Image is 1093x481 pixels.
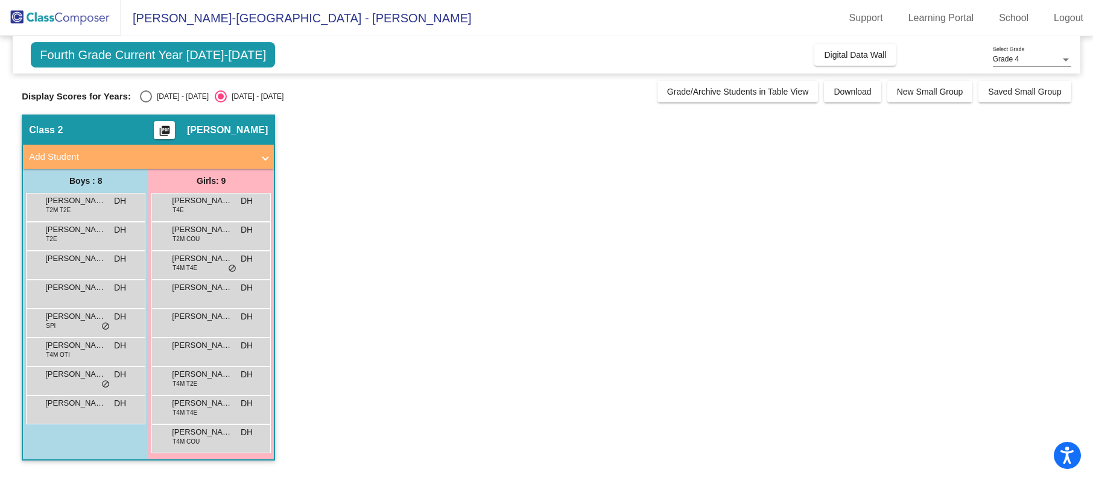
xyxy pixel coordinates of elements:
[228,264,236,274] span: do_not_disturb_alt
[814,44,896,66] button: Digital Data Wall
[45,195,106,207] span: [PERSON_NAME]
[23,169,148,193] div: Boys : 8
[897,87,963,96] span: New Small Group
[241,281,253,294] span: DH
[101,322,110,332] span: do_not_disturb_alt
[46,206,71,215] span: T2M T2E
[154,121,175,139] button: Print Students Details
[993,55,1019,63] span: Grade 4
[172,368,232,380] span: [PERSON_NAME]
[172,397,232,409] span: [PERSON_NAME]
[241,426,253,439] span: DH
[241,368,253,381] span: DH
[840,8,893,28] a: Support
[45,368,106,380] span: [PERSON_NAME]
[140,90,284,102] mat-radio-group: Select an option
[46,321,55,330] span: SPI
[657,81,819,102] button: Grade/Archive Students in Table View
[988,87,1061,96] span: Saved Small Group
[241,339,253,352] span: DH
[101,380,110,389] span: do_not_disturb_alt
[241,195,253,207] span: DH
[978,81,1071,102] button: Saved Small Group
[172,253,232,265] span: [PERSON_NAME]
[114,224,126,236] span: DH
[173,379,197,388] span: T4M T2E
[114,339,126,352] span: DH
[45,253,106,265] span: [PERSON_NAME]
[173,234,200,244] span: T2M COU
[157,125,172,142] mat-icon: picture_as_pdf
[187,124,268,136] span: [PERSON_NAME]
[824,81,881,102] button: Download
[173,206,183,215] span: T4E
[241,253,253,265] span: DH
[45,339,106,351] span: [PERSON_NAME]
[23,145,274,169] mat-expansion-panel-header: Add Student
[834,87,871,96] span: Download
[29,124,63,136] span: Class 2
[824,50,886,60] span: Digital Data Wall
[46,350,69,359] span: T4M OTI
[899,8,984,28] a: Learning Portal
[172,195,232,207] span: [PERSON_NAME]
[152,91,209,102] div: [DATE] - [DATE]
[1044,8,1093,28] a: Logout
[114,310,126,323] span: DH
[114,368,126,381] span: DH
[45,397,106,409] span: [PERSON_NAME]
[45,281,106,294] span: [PERSON_NAME]
[989,8,1038,28] a: School
[241,224,253,236] span: DH
[45,310,106,322] span: [PERSON_NAME]
[121,8,472,28] span: [PERSON_NAME]-[GEOGRAPHIC_DATA] - [PERSON_NAME]
[227,91,284,102] div: [DATE] - [DATE]
[172,310,232,322] span: [PERSON_NAME]
[172,426,232,438] span: [PERSON_NAME]
[114,253,126,265] span: DH
[114,397,126,410] span: DH
[148,169,274,193] div: Girls: 9
[31,42,275,68] span: Fourth Grade Current Year [DATE]-[DATE]
[46,234,57,244] span: T2E
[887,81,973,102] button: New Small Group
[172,281,232,294] span: [PERSON_NAME]
[22,91,131,102] span: Display Scores for Years:
[173,263,197,272] span: T4M T4E
[172,339,232,351] span: [PERSON_NAME]
[45,224,106,236] span: [PERSON_NAME]
[173,408,197,417] span: T4M T4E
[173,437,200,446] span: T4M COU
[114,195,126,207] span: DH
[114,281,126,294] span: DH
[172,224,232,236] span: [PERSON_NAME]
[241,397,253,410] span: DH
[667,87,809,96] span: Grade/Archive Students in Table View
[241,310,253,323] span: DH
[29,150,253,164] mat-panel-title: Add Student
